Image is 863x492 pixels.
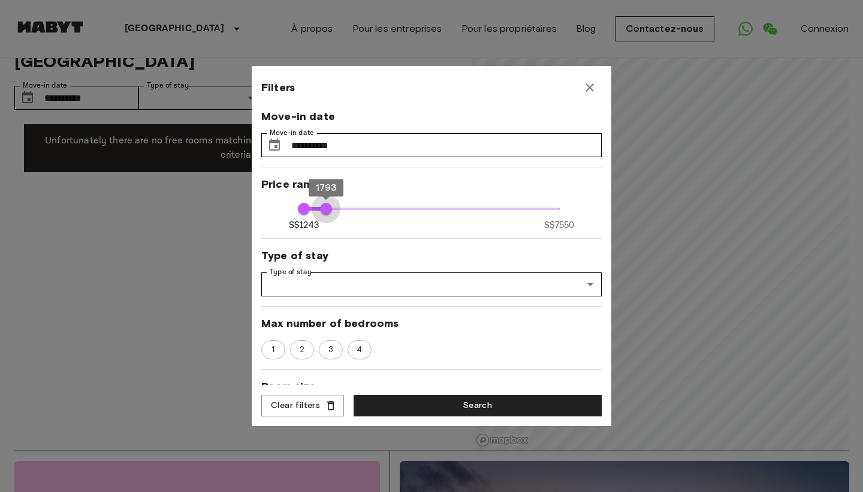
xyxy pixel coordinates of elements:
[350,344,369,356] span: 4
[354,395,602,417] button: Search
[319,340,343,359] div: 3
[261,340,285,359] div: 1
[261,248,602,263] span: Type of stay
[289,219,319,232] span: S$1243
[262,133,286,157] button: Choose date, selected date is 6 Jan 2026
[261,316,602,331] span: Max number of bedrooms
[322,344,340,356] span: 3
[293,344,311,356] span: 2
[261,379,602,394] span: Room size
[544,219,575,232] span: S$7550
[261,177,602,191] span: Price range
[270,267,312,277] label: Type of stay
[261,109,602,124] span: Move-in date
[348,340,372,359] div: 4
[270,128,314,138] label: Move-in date
[261,395,344,417] button: Clear filters
[316,182,337,193] span: 1793
[261,80,295,95] span: Filters
[290,340,314,359] div: 2
[265,344,281,356] span: 1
